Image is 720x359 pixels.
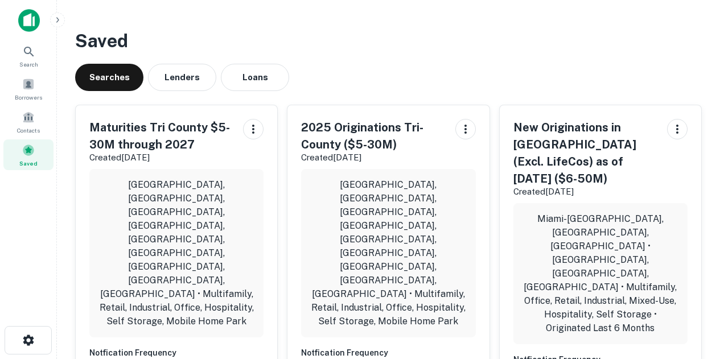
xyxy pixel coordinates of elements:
button: Loans [221,64,289,91]
a: Search [3,40,54,71]
p: Miami-[GEOGRAPHIC_DATA], [GEOGRAPHIC_DATA], [GEOGRAPHIC_DATA] • [GEOGRAPHIC_DATA], [GEOGRAPHIC_DA... [522,212,678,335]
h5: Maturities Tri County $5-30M through 2027 [89,119,234,153]
span: Saved [19,159,38,168]
p: [GEOGRAPHIC_DATA], [GEOGRAPHIC_DATA], [GEOGRAPHIC_DATA], [GEOGRAPHIC_DATA], [GEOGRAPHIC_DATA], [G... [310,178,466,328]
p: [GEOGRAPHIC_DATA], [GEOGRAPHIC_DATA], [GEOGRAPHIC_DATA], [GEOGRAPHIC_DATA], [GEOGRAPHIC_DATA], [G... [98,178,254,328]
a: Contacts [3,106,54,137]
button: Lenders [148,64,216,91]
span: Contacts [17,126,40,135]
button: Searches [75,64,143,91]
a: Saved [3,139,54,170]
span: Search [19,60,38,69]
a: Borrowers [3,73,54,104]
img: capitalize-icon.png [18,9,40,32]
span: Borrowers [15,93,42,102]
h5: New Originations in [GEOGRAPHIC_DATA] (Excl. LifeCos) as of [DATE] ($6-50M) [513,119,658,187]
h6: Notfication Frequency [89,346,264,359]
p: Created [DATE] [513,185,658,199]
p: Created [DATE] [301,151,446,164]
h6: Notfication Frequency [301,346,475,359]
h3: Saved [75,27,702,55]
h5: 2025 Originations Tri-County ($5-30M) [301,119,446,153]
iframe: Chat Widget [663,268,720,323]
p: Created [DATE] [89,151,234,164]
